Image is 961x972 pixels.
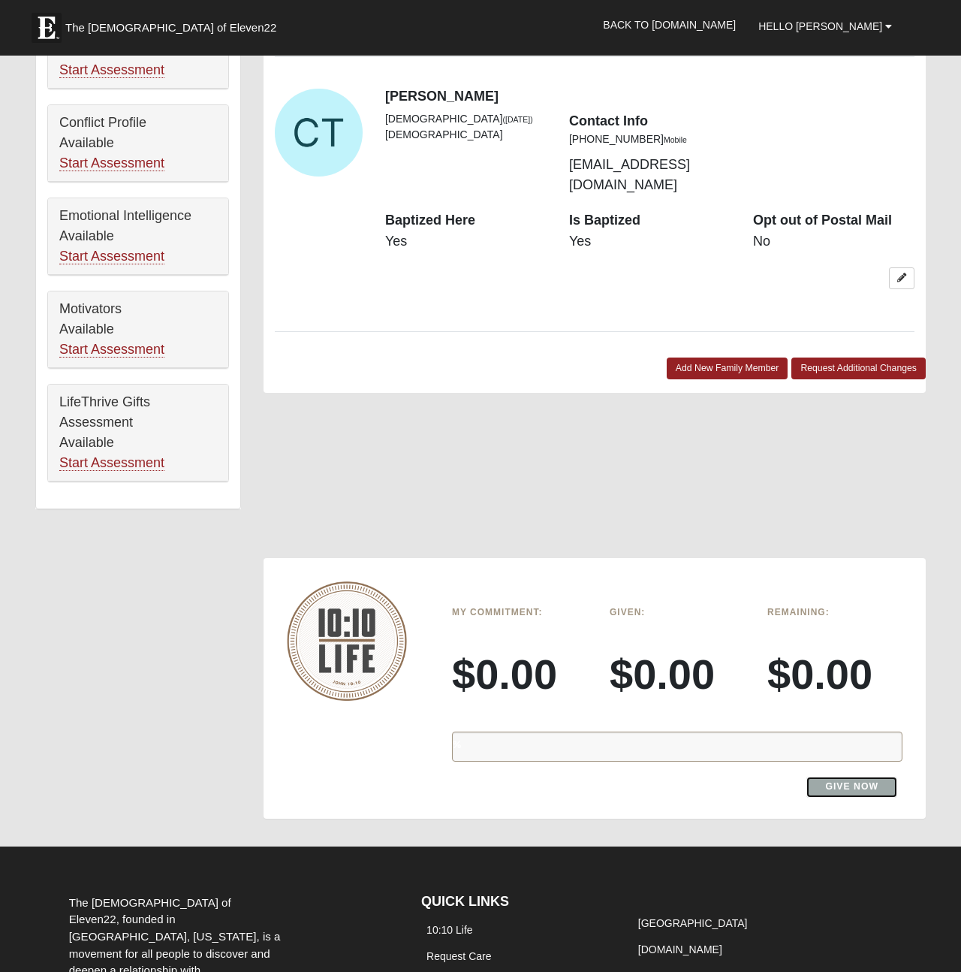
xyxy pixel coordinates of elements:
a: [GEOGRAPHIC_DATA] [638,917,748,929]
small: Mobile [664,135,687,144]
a: [DOMAIN_NAME] [638,943,722,955]
a: Hello [PERSON_NAME] [747,8,903,45]
div: Conflict Profile Available [48,105,228,182]
img: 10-10-Life-logo-round-no-scripture.png [287,581,407,701]
li: [DEMOGRAPHIC_DATA] [385,111,547,127]
a: Request Additional Changes [791,358,926,379]
a: Start Assessment [59,342,164,358]
h3: $0.00 [452,649,587,699]
small: ([DATE]) [503,115,533,124]
h6: Remaining: [767,607,902,617]
div: Motivators Available [48,291,228,368]
dd: Yes [569,232,731,252]
dd: Yes [385,232,547,252]
div: Emotional Intelligence Available [48,198,228,275]
a: Give Now [806,777,897,797]
a: Request Care [426,950,491,962]
h3: $0.00 [610,649,745,699]
strong: Contact Info [569,113,648,128]
span: The [DEMOGRAPHIC_DATA] of Eleven22 [65,20,276,35]
a: Back to [DOMAIN_NAME] [592,6,747,44]
a: Add New Family Member [667,358,788,379]
a: Start Assessment [59,455,164,471]
a: Start Assessment [59,62,164,78]
a: Start Assessment [59,155,164,171]
a: 10:10 Life [426,924,473,936]
a: The [DEMOGRAPHIC_DATA] of Eleven22 [24,5,324,43]
img: Eleven22 logo [32,13,62,43]
h4: QUICK LINKS [421,894,610,910]
dd: No [753,232,914,252]
div: LifeThrive Gifts Assessment Available [48,385,228,481]
li: [DEMOGRAPHIC_DATA] [385,127,547,143]
a: Start Assessment [59,249,164,264]
a: Edit Cammie Thomas [889,267,914,289]
a: View Fullsize Photo [275,89,363,177]
dt: Is Baptized [569,211,731,231]
h4: [PERSON_NAME] [385,89,914,105]
h3: $0.00 [767,649,902,699]
h6: My Commitment: [452,607,587,617]
div: [EMAIL_ADDRESS][DOMAIN_NAME] [558,111,742,195]
li: [PHONE_NUMBER] [569,131,731,147]
span: Hello [PERSON_NAME] [758,20,882,32]
h6: Given: [610,607,745,617]
dt: Opt out of Postal Mail [753,211,914,231]
dt: Baptized Here [385,211,547,231]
